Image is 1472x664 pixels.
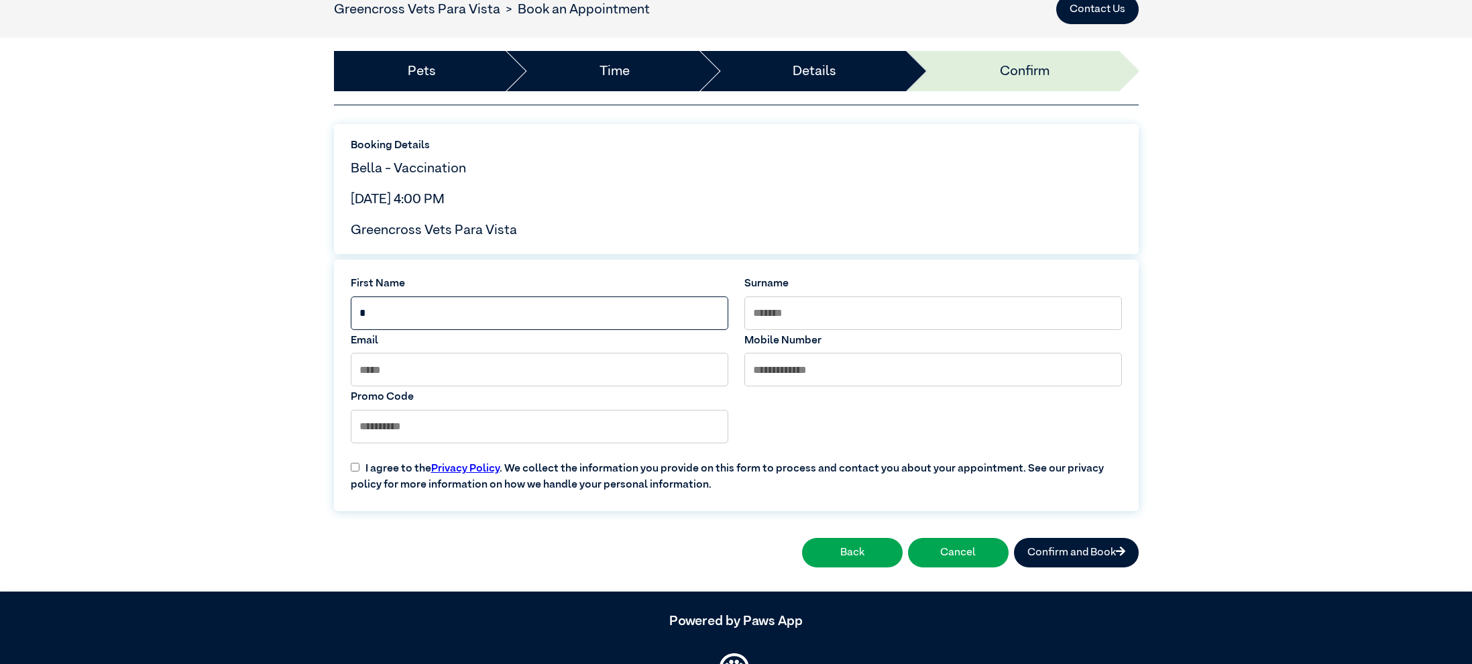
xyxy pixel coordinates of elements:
button: Confirm and Book [1014,538,1139,567]
label: I agree to the . We collect the information you provide on this form to process and contact you a... [343,450,1130,493]
button: Back [802,538,903,567]
h5: Powered by Paws App [334,613,1139,629]
span: Greencross Vets Para Vista [351,223,517,237]
label: Promo Code [351,389,728,405]
a: Pets [408,61,436,81]
label: Surname [744,276,1122,292]
span: Bella - Vaccination [351,162,466,175]
a: Privacy Policy [431,463,500,474]
button: Cancel [908,538,1009,567]
label: First Name [351,276,728,292]
a: Greencross Vets Para Vista [334,3,500,16]
a: Time [600,61,630,81]
span: [DATE] 4:00 PM [351,192,445,206]
label: Booking Details [351,137,1122,154]
input: I agree to thePrivacy Policy. We collect the information you provide on this form to process and ... [351,463,359,472]
label: Email [351,333,728,349]
a: Details [793,61,836,81]
label: Mobile Number [744,333,1122,349]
